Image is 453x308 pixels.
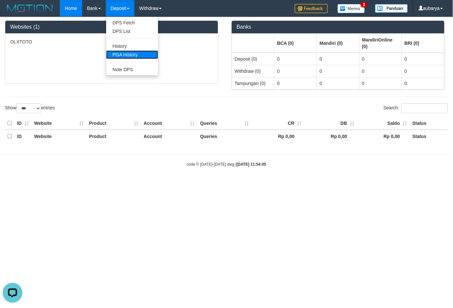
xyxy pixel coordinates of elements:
[5,3,55,13] img: MOTION_logo.png
[274,65,317,77] td: 0
[198,130,252,143] th: Queries
[338,4,365,13] img: Button%20Memo.svg
[317,53,359,65] td: 0
[5,103,55,113] label: Show entries
[317,65,359,77] td: 0
[3,3,22,22] button: Open LiveChat chat widget
[402,77,444,89] td: 0
[106,65,158,74] a: Note DPS
[402,53,444,65] td: 0
[14,117,32,130] th: ID
[232,65,274,77] td: Withdraw (0)
[237,24,440,30] h3: Banks
[274,53,317,65] td: 0
[32,130,86,143] th: Website
[359,34,402,53] th: Group: activate to sort column ascending
[410,117,448,130] th: Status
[357,130,410,143] th: Rp 0,00
[359,65,402,77] td: 0
[357,117,410,130] th: Saldo
[384,103,448,113] label: Search:
[304,117,357,130] th: DB
[141,117,198,130] th: Account
[32,117,86,130] th: Website
[317,77,359,89] td: 0
[295,4,328,13] img: Feedback.jpg
[274,77,317,89] td: 0
[106,18,158,27] a: DPS Fetch
[187,162,266,167] small: code © [DATE]-[DATE] dwg |
[86,130,141,143] th: Product
[86,117,141,130] th: Product
[410,130,448,143] th: Status
[359,53,402,65] td: 0
[106,50,158,59] a: PGA History
[198,117,252,130] th: Queries
[10,24,213,30] h3: Websites (1)
[141,130,198,143] th: Account
[375,4,408,13] img: panduan.png
[359,77,402,89] td: 0
[106,27,158,36] a: DPS List
[237,162,266,167] strong: [DATE] 11:54:05
[106,42,158,50] a: History
[16,103,41,113] select: Showentries
[402,65,444,77] td: 0
[14,130,32,143] th: ID
[232,77,274,89] td: Tampungan (0)
[274,34,317,53] th: Group: activate to sort column ascending
[402,34,444,53] th: Group: activate to sort column ascending
[252,117,304,130] th: CR
[232,53,274,65] td: Deposit (0)
[317,34,359,53] th: Group: activate to sort column ascending
[232,34,274,53] th: Group: activate to sort column ascending
[10,39,213,45] p: OLXTOTO
[252,130,304,143] th: Rp 0,00
[401,103,448,113] input: Search:
[361,2,368,8] span: 2
[304,130,357,143] th: Rp 0,00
